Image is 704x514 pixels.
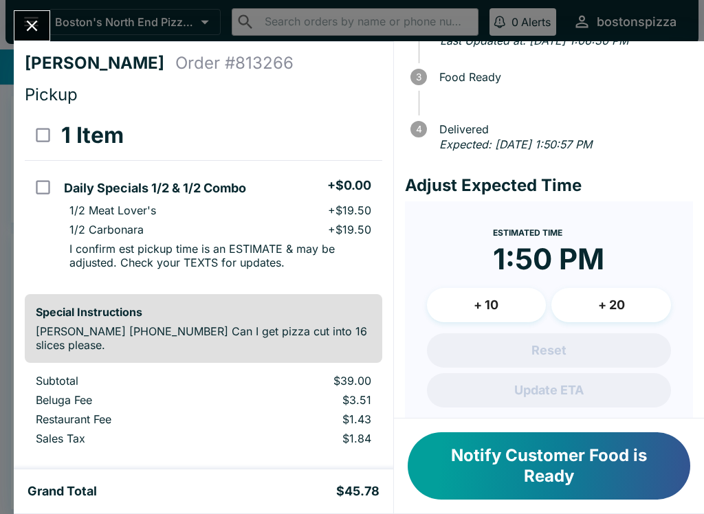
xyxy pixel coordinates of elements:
em: Last Updated at: [DATE] 1:06:30 PM [440,34,628,47]
h3: 1 Item [61,122,124,149]
p: Subtotal [36,374,214,388]
p: Restaurant Fee [36,412,214,426]
button: + 10 [427,288,547,322]
span: Pickup [25,85,78,104]
span: Food Ready [432,71,693,83]
h6: Special Instructions [36,305,371,319]
h5: $45.78 [336,483,379,500]
p: $3.51 [236,393,371,407]
table: orders table [25,374,382,451]
p: Beluga Fee [36,393,214,407]
p: Sales Tax [36,432,214,445]
p: + $19.50 [328,223,371,236]
p: + $19.50 [328,203,371,217]
table: orders table [25,111,382,283]
p: [PERSON_NAME] [PHONE_NUMBER] Can I get pizza cut into 16 slices please. [36,324,371,352]
em: Expected: [DATE] 1:50:57 PM [439,137,592,151]
h4: [PERSON_NAME] [25,53,175,74]
button: Close [14,11,49,41]
p: I confirm est pickup time is an ESTIMATE & may be adjusted. Check your TEXTS for updates. [69,242,371,269]
h4: Order # 813266 [175,53,294,74]
p: 1/2 Carbonara [69,223,144,236]
text: 3 [416,71,421,82]
span: Estimated Time [493,227,562,238]
button: Notify Customer Food is Ready [408,432,690,500]
h5: Grand Total [27,483,97,500]
h5: + $0.00 [327,177,371,194]
text: 4 [415,124,421,135]
time: 1:50 PM [493,241,604,277]
p: $1.43 [236,412,371,426]
p: $39.00 [236,374,371,388]
button: + 20 [551,288,671,322]
h5: Daily Specials 1/2 & 1/2 Combo [64,180,246,197]
p: 1/2 Meat Lover's [69,203,156,217]
h4: Adjust Expected Time [405,175,693,196]
p: $1.84 [236,432,371,445]
span: Delivered [432,123,693,135]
